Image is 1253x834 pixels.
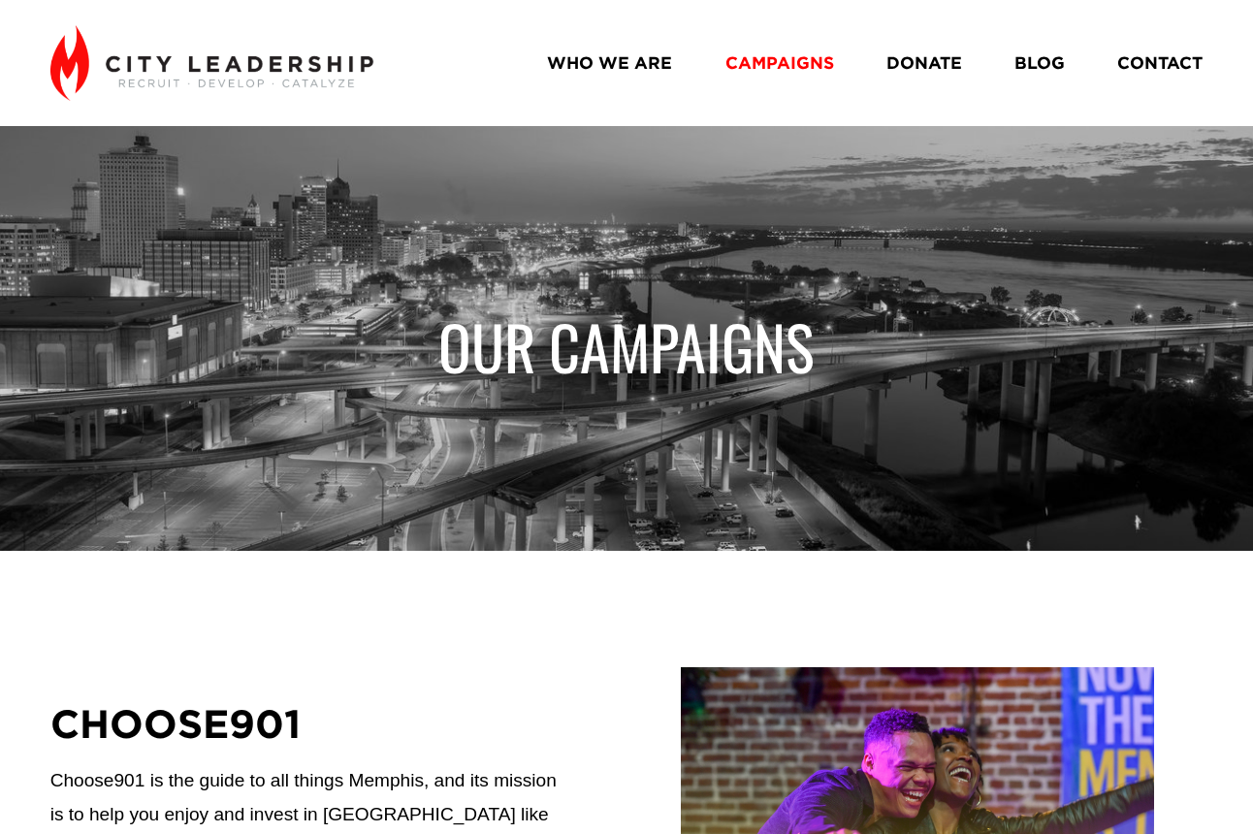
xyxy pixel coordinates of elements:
[390,308,864,383] h1: OUR CAMPAIGNS
[725,46,834,80] a: CAMPAIGNS
[886,46,962,80] a: DONATE
[1117,46,1203,80] a: CONTACT
[50,25,373,101] img: City Leadership - Recruit. Develop. Catalyze.
[547,46,672,80] a: WHO WE ARE
[50,697,573,749] h2: CHOOSE901
[1014,46,1065,80] a: BLOG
